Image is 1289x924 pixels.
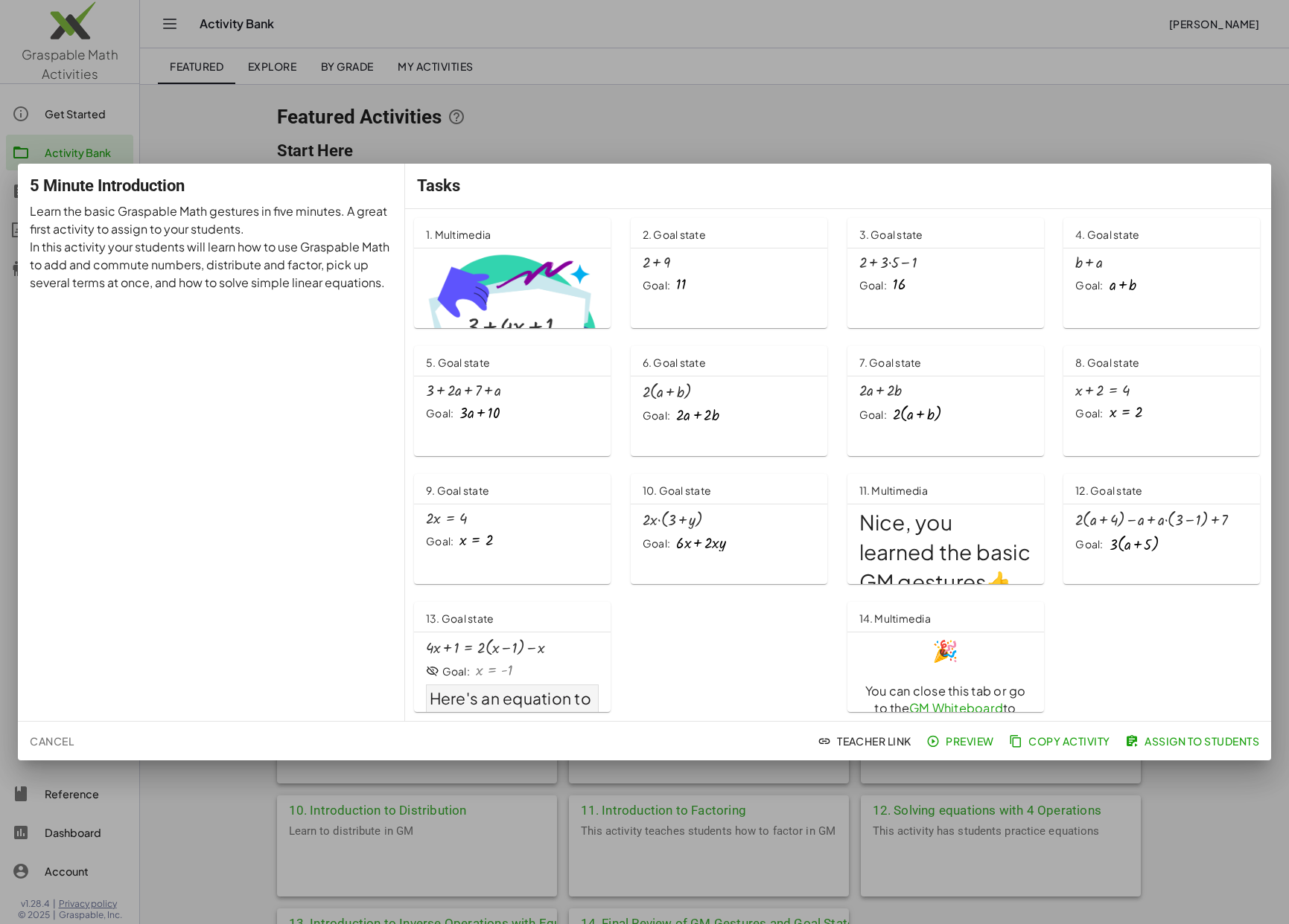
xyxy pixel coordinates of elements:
[1075,537,1103,552] div: Goal:
[414,218,613,328] a: 1. Multimedia
[859,408,887,423] div: Goal:
[815,728,917,754] button: Teacher Link
[426,228,491,241] span: 1. Multimedia
[1075,406,1103,421] div: Goal:
[859,612,932,625] span: 14. Multimedia
[643,484,712,497] span: 10. Goal state
[1075,228,1139,241] span: 4. Goal state
[847,474,1046,584] a: 11. MultimediaNice, you learned the basic GM gestures👍
[405,164,1271,208] div: Tasks
[414,602,830,712] a: 13. Goal stateGoal:Here's an equation to play with. Try to solve for x.
[847,346,1046,456] a: 7. Goal stateGoal:
[414,474,613,584] a: 9. Goal stateGoal:
[1012,734,1110,748] span: Copy Activity
[30,202,393,238] p: Learn the basic Graspable Math gestures in five minutes. A great first activity to assign to your...
[859,356,922,369] span: 7. Goal state
[426,664,439,678] i: Goal State is hidden.
[859,228,923,241] span: 3. Goal state
[847,602,1263,712] a: 14. Multimedia🎉You can close this tab or go to theGM Whiteboardto work on any equation or express...
[643,356,706,369] span: 6. Goal state
[1006,728,1116,754] button: Copy Activity
[821,734,911,748] span: Teacher Link
[426,612,494,625] span: 13. Goal state
[1128,734,1259,748] span: Assign to Students
[859,278,887,293] div: Goal:
[847,218,1046,328] a: 3. Goal stateGoal:
[1122,728,1265,754] button: Assign to Students
[30,734,74,748] span: Cancel
[643,408,670,423] div: Goal:
[932,637,958,663] span: 🎉
[986,568,1012,594] span: 👍
[426,484,489,497] span: 9. Goal state
[430,688,595,753] span: Here's an equation to play with. Try to solve for x.
[643,536,670,551] div: Goal:
[1063,474,1262,584] a: 12. Goal stateGoal:
[24,728,80,754] button: Cancel
[631,218,830,328] a: 2. Goal stateGoal:
[631,346,830,456] a: 6. Goal stateGoal:
[1075,278,1103,293] div: Goal:
[1075,484,1143,497] span: 12. Goal state
[643,278,670,293] div: Goal:
[1075,356,1139,369] span: 8. Goal state
[30,238,393,292] p: In this activity your students will learn how to use Graspable Math to add and commute numbers, d...
[929,734,994,748] span: Preview
[923,728,1000,754] button: Preview
[414,346,613,456] a: 5. Goal stateGoal:
[426,406,453,421] div: Goal:
[859,682,1032,751] h3: You can close this tab or go to the to work on any equation or expression you want.
[1063,346,1262,456] a: 8. Goal stateGoal:
[426,356,490,369] span: 5. Goal state
[442,664,470,679] div: Goal:
[859,507,1032,596] h1: Nice, you learned the basic GM gestures
[1063,218,1262,328] a: 4. Goal stateGoal:
[426,534,453,549] div: Goal:
[643,228,706,241] span: 2. Goal state
[909,700,1003,716] a: GM Whiteboard
[426,251,599,391] img: 0693f8568b74c82c9916f7e4627066a63b0fb68adf4cbd55bb6660eff8c96cd8.png
[859,484,929,497] span: 11. Multimedia
[631,474,830,584] a: 10. Goal stateGoal:
[30,176,185,195] span: 5 Minute Introduction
